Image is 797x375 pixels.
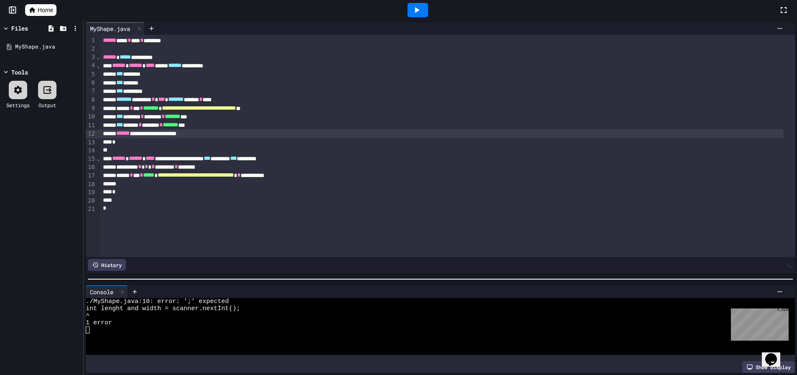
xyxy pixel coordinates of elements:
[86,70,96,79] div: 5
[11,24,28,33] div: Files
[86,121,96,130] div: 11
[86,62,96,70] div: 4
[86,130,96,138] div: 12
[96,155,100,162] span: Fold line
[86,113,96,121] div: 10
[86,53,96,62] div: 3
[86,319,112,326] span: 1 error
[762,342,789,367] iframe: chat widget
[86,155,96,163] div: 15
[86,305,240,312] span: int lenght and width = scanner.nextInt();
[86,172,96,180] div: 17
[86,180,96,189] div: 18
[728,305,789,341] iframe: chat widget
[86,188,96,197] div: 19
[86,163,96,172] div: 16
[86,288,118,296] div: Console
[86,96,96,104] div: 8
[86,312,90,319] span: ^
[86,205,96,213] div: 21
[742,361,795,373] div: Show display
[86,298,229,305] span: ./MyShape.java:10: error: ';' expected
[86,139,96,147] div: 13
[3,3,58,53] div: Chat with us now!Close
[86,24,134,33] div: MyShape.java
[6,101,30,109] div: Settings
[86,87,96,95] div: 7
[86,285,128,298] div: Console
[86,79,96,87] div: 6
[38,6,53,14] span: Home
[15,43,80,51] div: MyShape.java
[86,22,145,35] div: MyShape.java
[11,68,28,77] div: Tools
[38,101,56,109] div: Output
[88,259,126,271] div: History
[86,104,96,113] div: 9
[96,62,100,69] span: Fold line
[25,4,56,16] a: Home
[96,54,100,60] span: Fold line
[86,45,96,53] div: 2
[86,36,96,45] div: 1
[86,197,96,205] div: 20
[86,146,96,155] div: 14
